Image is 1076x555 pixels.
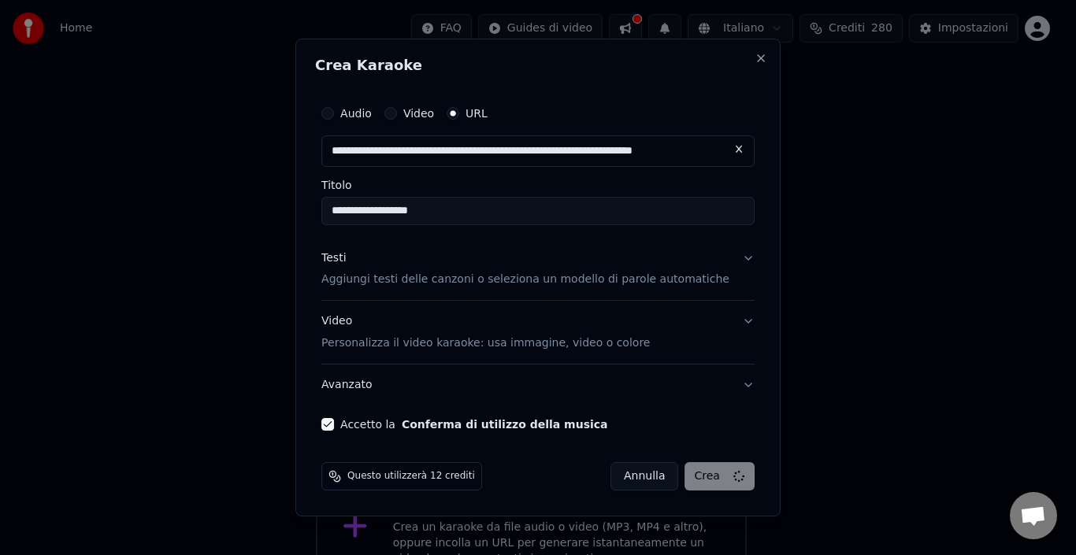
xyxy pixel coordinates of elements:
h2: Crea Karaoke [315,58,761,72]
button: Avanzato [321,364,755,405]
button: VideoPersonalizza il video karaoke: usa immagine, video o colore [321,302,755,364]
p: Personalizza il video karaoke: usa immagine, video o colore [321,335,650,351]
p: Aggiungi testi delle canzoni o seleziona un modello di parole automatiche [321,272,729,288]
label: URL [466,108,488,119]
span: Questo utilizzerà 12 crediti [347,470,475,483]
div: Video [321,314,650,352]
div: Testi [321,250,346,266]
button: TestiAggiungi testi delle canzoni o seleziona un modello di parole automatiche [321,238,755,301]
button: Annulla [610,462,679,490]
button: Accetto la [402,419,608,430]
label: Titolo [321,179,755,191]
label: Accetto la [340,419,607,430]
label: Audio [340,108,372,119]
label: Video [403,108,434,119]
